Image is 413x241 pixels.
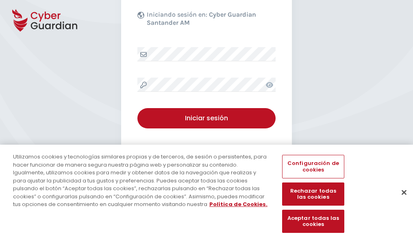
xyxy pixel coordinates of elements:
button: Configuración de cookies [282,155,344,178]
button: Cerrar [395,183,413,201]
button: Rechazar todas las cookies [282,182,344,206]
button: Iniciar sesión [137,108,276,128]
div: Utilizamos cookies y tecnologías similares propias y de terceros, de sesión o persistentes, para ... [13,153,270,208]
button: Aceptar todas las cookies [282,210,344,233]
a: Más información sobre su privacidad, se abre en una nueva pestaña [209,200,267,208]
div: Iniciar sesión [143,113,270,123]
